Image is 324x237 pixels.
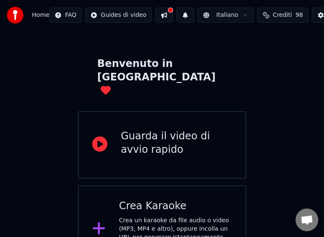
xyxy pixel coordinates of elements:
nav: breadcrumb [32,11,49,19]
div: Benvenuto in [GEOGRAPHIC_DATA] [97,57,227,98]
img: youka [7,7,24,24]
button: Crediti98 [257,8,308,23]
div: Crea Karaoke [119,200,232,213]
span: 98 [295,11,303,19]
div: Aprire la chat [295,208,318,231]
button: Guides di video [85,8,151,23]
button: FAQ [49,8,82,23]
span: Crediti [273,11,292,19]
span: Home [32,11,49,19]
div: Guarda il video di avvio rapido [121,130,232,157]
